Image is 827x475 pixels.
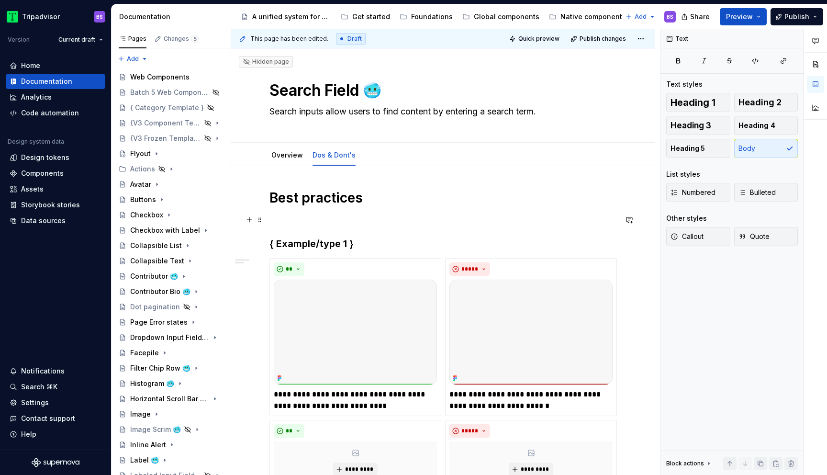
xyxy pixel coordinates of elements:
div: Actions [115,161,227,177]
div: Buttons [130,195,156,204]
svg: Supernova Logo [32,458,79,467]
div: Dos & Dont's [309,145,359,165]
a: Contributor 🥶 [115,269,227,284]
div: Notifications [21,366,65,376]
span: Publish changes [580,35,626,43]
button: Publish [771,8,823,25]
a: Code automation [6,105,105,121]
div: Page tree [237,7,621,26]
img: 0ed0e8b8-9446-497d-bad0-376821b19aa5.png [7,11,18,23]
a: Settings [6,395,105,410]
a: Checkbox with Label [115,223,227,238]
a: Storybook stories [6,197,105,213]
div: Page Error states [130,317,188,327]
div: Inline Alert [130,440,166,450]
button: Contact support [6,411,105,426]
a: Facepile [115,345,227,361]
button: Numbered [666,183,730,202]
button: Heading 3 [666,116,730,135]
div: Analytics [21,92,52,102]
textarea: Search inputs allow users to find content by entering a search term. [268,104,615,119]
a: Horizontal Scroll Bar Button [115,391,227,407]
img: 4e8e9b7a-bb8c-413b-858d-e1e4be529d28.png [449,280,613,385]
a: Documentation [6,74,105,89]
div: Settings [21,398,49,407]
span: Heading 3 [671,121,711,130]
div: Search ⌘K [21,382,57,392]
button: Heading 4 [734,116,798,135]
button: Quick preview [506,32,564,45]
div: Contributor Bio 🥶 [130,287,190,296]
div: Contact support [21,414,75,423]
a: Data sources [6,213,105,228]
a: Buttons [115,192,227,207]
div: Documentation [21,77,72,86]
div: { Category Template } [130,103,204,113]
a: Global components [458,9,543,24]
span: Preview [726,12,753,22]
a: Components [6,166,105,181]
a: {V3 Frozen Template} [115,131,227,146]
a: Get started [337,9,394,24]
button: Publish changes [568,32,630,45]
a: Image Scrim 🥶 [115,422,227,437]
div: {V3 Frozen Template} [130,134,201,143]
a: Dos & Dont's [313,151,356,159]
div: Design tokens [21,153,69,162]
div: BS [96,13,103,21]
a: Page Error states [115,315,227,330]
span: This page has been edited. [250,35,328,43]
span: Quote [738,232,770,241]
span: Heading 4 [738,121,775,130]
div: Flyout [130,149,151,158]
div: Collapsible List [130,241,182,250]
div: Global components [474,12,539,22]
span: 5 [191,35,199,43]
div: Label 🥶 [130,455,159,465]
button: Help [6,427,105,442]
div: Changes [164,35,199,43]
button: TripadvisorBS [2,6,109,27]
a: Dropdown Input Field 🥶 [115,330,227,345]
button: Share [676,8,716,25]
button: Heading 1 [666,93,730,112]
div: Tripadvisor [22,12,60,22]
button: Heading 5 [666,139,730,158]
a: Assets [6,181,105,197]
div: Facepile [130,348,159,358]
span: Callout [671,232,704,241]
span: Quick preview [518,35,559,43]
a: Web Components [115,69,227,85]
a: Home [6,58,105,73]
div: Assets [21,184,44,194]
span: Add [635,13,647,21]
div: Collapsible Text [130,256,184,266]
a: Checkbox [115,207,227,223]
div: Text styles [666,79,703,89]
div: Checkbox [130,210,163,220]
a: Flyout [115,146,227,161]
div: Dot pagination [130,302,180,312]
span: Add [127,55,139,63]
button: Add [115,52,151,66]
div: Help [21,430,36,439]
span: Current draft [58,36,95,44]
span: Heading 1 [671,98,715,107]
div: Components [21,169,64,178]
button: Current draft [54,33,107,46]
div: Documentation [119,12,227,22]
a: A unified system for every journey. [237,9,335,24]
div: Dropdown Input Field 🥶 [130,333,209,342]
img: b15a41a9-859a-4784-a57b-1b34a6fea8cc.png [274,280,437,385]
h3: { Example/type 1 } [269,237,617,250]
div: Contributor 🥶 [130,271,178,281]
a: Analytics [6,90,105,105]
div: A unified system for every journey. [252,12,331,22]
div: Web Components [130,72,190,82]
a: Contributor Bio 🥶 [115,284,227,299]
div: Image [130,409,151,419]
div: Avatar [130,180,151,189]
a: {V3 Component Template} [115,115,227,131]
button: Notifications [6,363,105,379]
div: {V3 Component Template} [130,118,201,128]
